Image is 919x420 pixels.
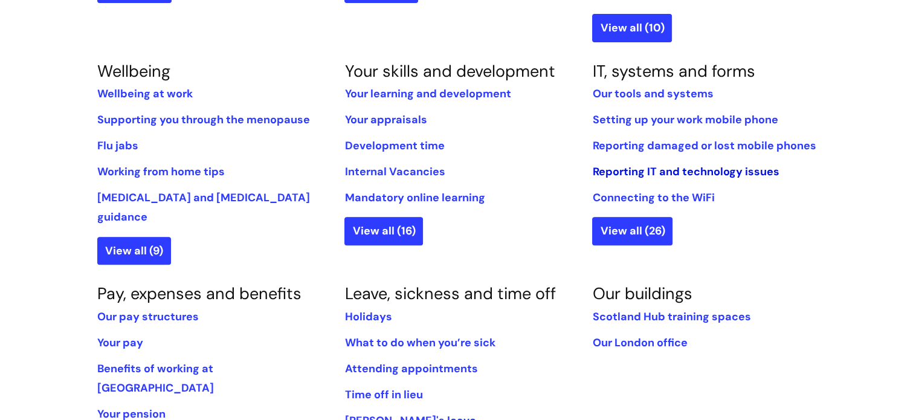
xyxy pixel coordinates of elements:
a: Our London office [592,335,687,350]
a: Scotland Hub training spaces [592,309,750,324]
a: [MEDICAL_DATA] and [MEDICAL_DATA] guidance [97,190,310,224]
a: Our pay structures [97,309,199,324]
a: Development time [344,138,444,153]
a: Your learning and development [344,86,511,101]
a: IT, systems and forms [592,60,755,82]
a: Benefits of working at [GEOGRAPHIC_DATA] [97,361,214,395]
a: Working from home tips [97,164,225,179]
a: Leave, sickness and time off [344,283,555,304]
a: View all (9) [97,237,171,265]
a: Your pay [97,335,143,350]
a: What to do when you’re sick [344,335,495,350]
a: Internal Vacancies [344,164,445,179]
a: Reporting damaged or lost mobile phones [592,138,816,153]
a: Time off in lieu [344,387,422,402]
a: Reporting IT and technology issues [592,164,779,179]
a: Pay, expenses and benefits [97,283,301,304]
a: Wellbeing at work [97,86,193,101]
a: Supporting you through the menopause [97,112,310,127]
a: View all (26) [592,217,672,245]
a: Your skills and development [344,60,555,82]
a: Wellbeing [97,60,170,82]
a: Mandatory online learning [344,190,485,205]
a: Holidays [344,309,392,324]
a: Setting up your work mobile phone [592,112,778,127]
a: Your appraisals [344,112,427,127]
a: Our buildings [592,283,692,304]
a: View all (16) [344,217,423,245]
a: Connecting to the WiFi [592,190,714,205]
a: Attending appointments [344,361,477,376]
a: Flu jabs [97,138,138,153]
a: View all (10) [592,14,672,42]
a: Our tools and systems [592,86,713,101]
